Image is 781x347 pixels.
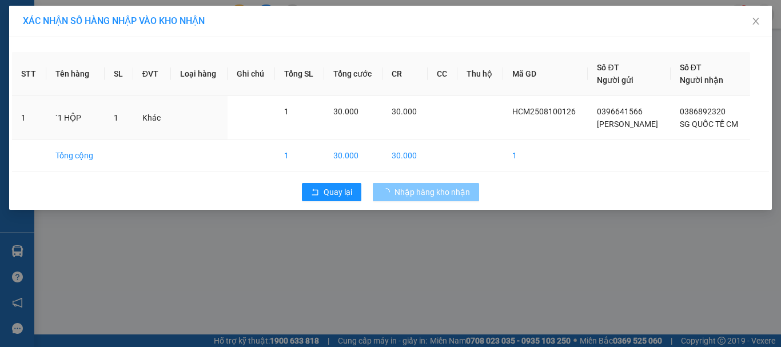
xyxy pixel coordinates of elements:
span: Nhập hàng kho nhận [395,186,470,198]
td: 1 [503,140,588,171]
td: 1 [12,96,46,140]
th: Tổng cước [324,52,383,96]
th: ĐVT [133,52,171,96]
th: CC [428,52,457,96]
th: Tên hàng [46,52,105,96]
span: loading [382,188,395,196]
span: 1 [284,107,289,116]
th: Ghi chú [228,52,275,96]
span: Người gửi [597,75,633,85]
td: 30.000 [324,140,383,171]
span: 0386892320 [680,107,726,116]
span: [PERSON_NAME] [597,119,658,129]
td: Khác [133,96,171,140]
button: Close [740,6,772,38]
span: 0396641566 [597,107,643,116]
span: HCM2508100126 [512,107,576,116]
button: Nhập hàng kho nhận [373,183,479,201]
span: Quay lại [324,186,352,198]
span: 30.000 [392,107,417,116]
th: Tổng SL [275,52,324,96]
span: Số ĐT [597,63,619,72]
td: Tổng cộng [46,140,105,171]
span: close [751,17,760,26]
th: CR [382,52,428,96]
th: SL [105,52,133,96]
span: Số ĐT [680,63,702,72]
th: Mã GD [503,52,588,96]
span: rollback [311,188,319,197]
th: STT [12,52,46,96]
span: Người nhận [680,75,723,85]
span: 1 [114,113,118,122]
th: Loại hàng [171,52,228,96]
span: SG QUỐC TẾ CM [680,119,738,129]
td: 30.000 [382,140,428,171]
span: XÁC NHẬN SỐ HÀNG NHẬP VÀO KHO NHẬN [23,15,205,26]
td: `1 HỘP [46,96,105,140]
span: 30.000 [333,107,358,116]
td: 1 [275,140,324,171]
th: Thu hộ [457,52,503,96]
button: rollbackQuay lại [302,183,361,201]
